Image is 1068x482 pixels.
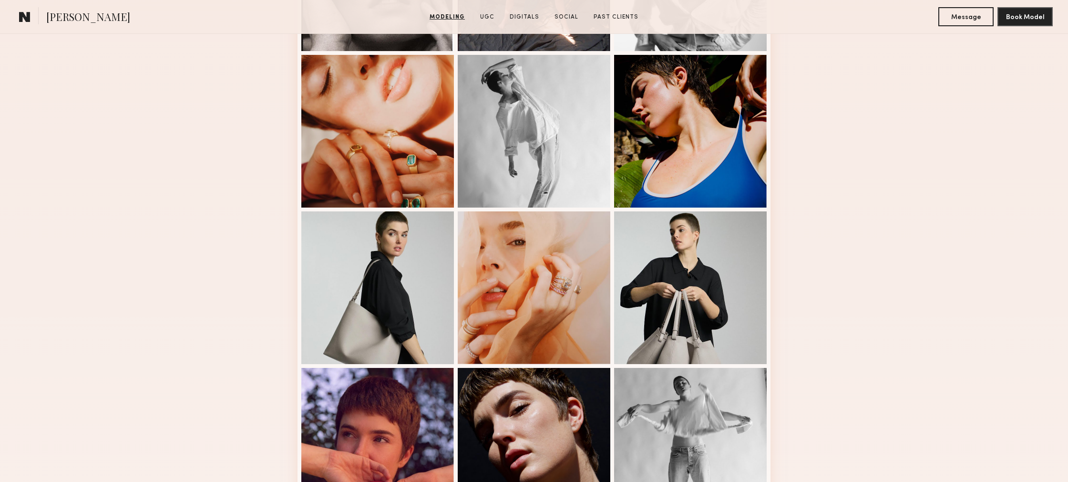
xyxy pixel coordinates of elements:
a: Digitals [506,13,543,21]
a: UGC [476,13,498,21]
a: Past Clients [590,13,642,21]
button: Book Model [997,7,1053,26]
button: Message [938,7,994,26]
a: Modeling [426,13,469,21]
a: Book Model [997,12,1053,21]
a: Social [551,13,582,21]
span: [PERSON_NAME] [46,10,130,26]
